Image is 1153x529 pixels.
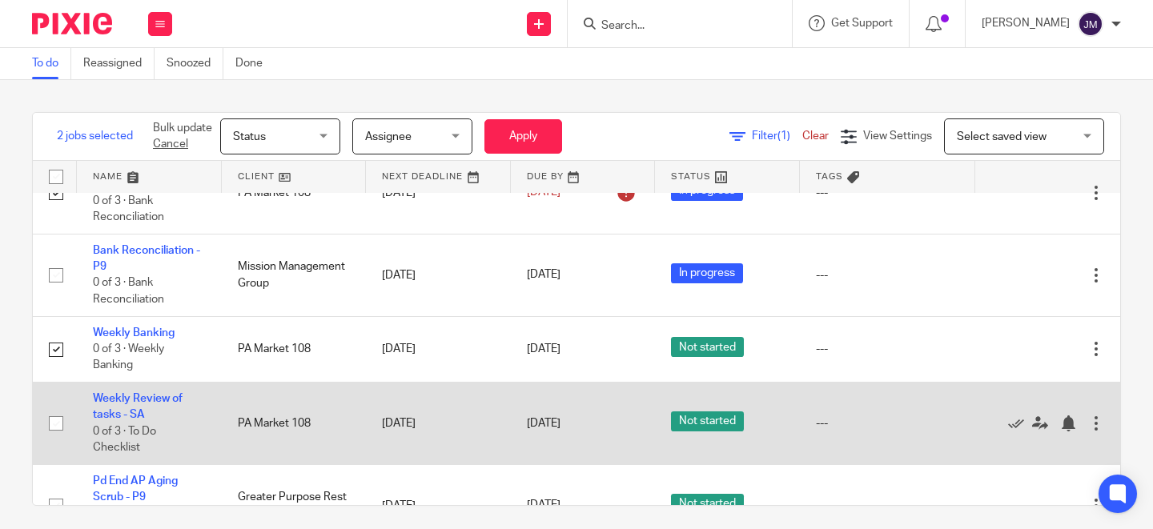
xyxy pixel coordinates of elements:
[816,498,960,514] div: ---
[233,131,266,142] span: Status
[153,138,188,150] a: Cancel
[366,316,511,382] td: [DATE]
[153,120,212,153] p: Bulk update
[222,383,367,465] td: PA Market 108
[982,15,1070,31] p: [PERSON_NAME]
[222,234,367,316] td: Mission Management Group
[671,494,744,514] span: Not started
[1008,415,1032,431] a: Mark as done
[671,337,744,357] span: Not started
[57,128,133,144] span: 2 jobs selected
[93,343,164,371] span: 0 of 3 · Weekly Banking
[831,18,893,29] span: Get Support
[752,130,802,142] span: Filter
[816,341,960,357] div: ---
[484,119,562,154] button: Apply
[527,343,560,355] span: [DATE]
[527,187,560,198] span: [DATE]
[1078,11,1103,37] img: svg%3E
[93,426,156,454] span: 0 of 3 · To Do Checklist
[816,172,843,181] span: Tags
[32,13,112,34] img: Pixie
[93,195,164,223] span: 0 of 3 · Bank Reconciliation
[777,130,790,142] span: (1)
[366,383,511,465] td: [DATE]
[32,48,71,79] a: To do
[365,131,412,142] span: Assignee
[93,278,164,306] span: 0 of 3 · Bank Reconciliation
[527,270,560,281] span: [DATE]
[671,411,744,431] span: Not started
[222,316,367,382] td: PA Market 108
[93,475,178,503] a: Pd End AP Aging Scrub - P9
[957,131,1047,142] span: Select saved view
[83,48,155,79] a: Reassigned
[167,48,223,79] a: Snoozed
[671,263,743,283] span: In progress
[93,393,183,420] a: Weekly Review of tasks - SA
[802,130,829,142] a: Clear
[600,19,744,34] input: Search
[863,130,932,142] span: View Settings
[366,234,511,316] td: [DATE]
[93,245,200,272] a: Bank Reconciliation - P9
[816,415,960,431] div: ---
[93,327,175,339] a: Weekly Banking
[235,48,275,79] a: Done
[527,500,560,511] span: [DATE]
[816,267,960,283] div: ---
[527,418,560,429] span: [DATE]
